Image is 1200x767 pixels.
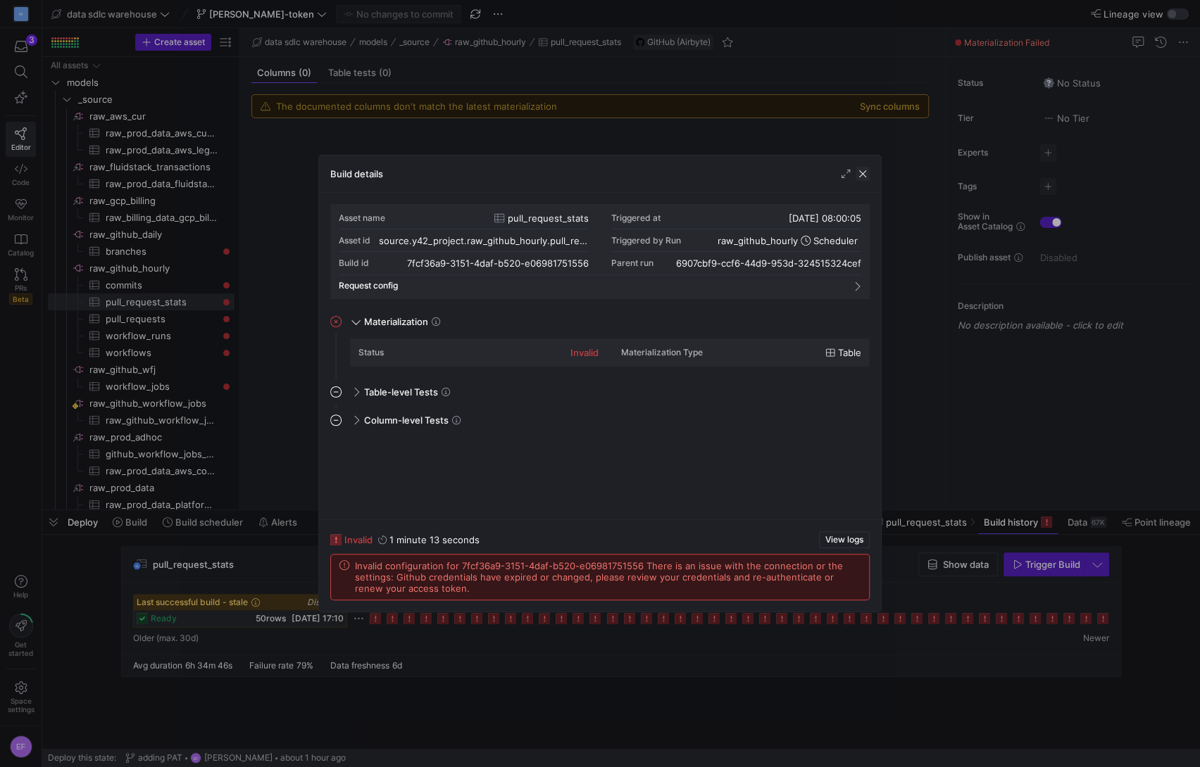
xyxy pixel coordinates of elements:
[676,258,861,269] div: 6907cbf9-ccf6-44d9-953d-324515324cef
[330,168,383,179] h3: Build details
[330,409,870,431] mat-expansion-panel-header: Column-level Tests
[364,316,428,327] span: Materialization
[339,236,370,246] div: Asset id
[339,275,861,296] mat-expansion-panel-header: Request config
[339,281,844,291] mat-panel-title: Request config
[508,213,589,224] span: pull_request_stats
[364,414,449,426] span: Column-level Tests
[330,381,870,403] mat-expansion-panel-header: Table-level Tests
[407,258,589,269] div: 7fcf36a9-3151-4daf-b520-e06981751556
[611,258,654,268] span: Parent run
[364,386,438,398] span: Table-level Tests
[789,213,861,224] span: [DATE] 08:00:05
[389,534,480,545] y42-duration: 1 minute 13 seconds
[621,348,703,357] div: Materialization Type
[825,535,863,545] span: View logs
[330,338,870,381] div: Materialization
[838,347,861,358] span: Table
[714,233,861,248] button: raw_github_hourlyScheduler
[344,534,373,545] span: invalid
[358,348,384,357] div: Status
[819,531,870,548] button: View logs
[611,213,661,223] div: Triggered at
[330,310,870,333] mat-expansion-panel-header: Materialization
[611,236,681,246] div: Triggered by Run
[339,213,385,223] div: Asset name
[570,347,599,358] div: invalid
[718,235,798,246] span: raw_github_hourly
[339,258,369,268] div: Build id
[355,560,861,594] span: Invalid configuration for 7fcf36a9-3151-4daf-b520-e06981751556 There is an issue with the connect...
[379,235,589,246] div: source.y42_project.raw_github_hourly.pull_request_stats
[813,235,858,246] span: Scheduler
